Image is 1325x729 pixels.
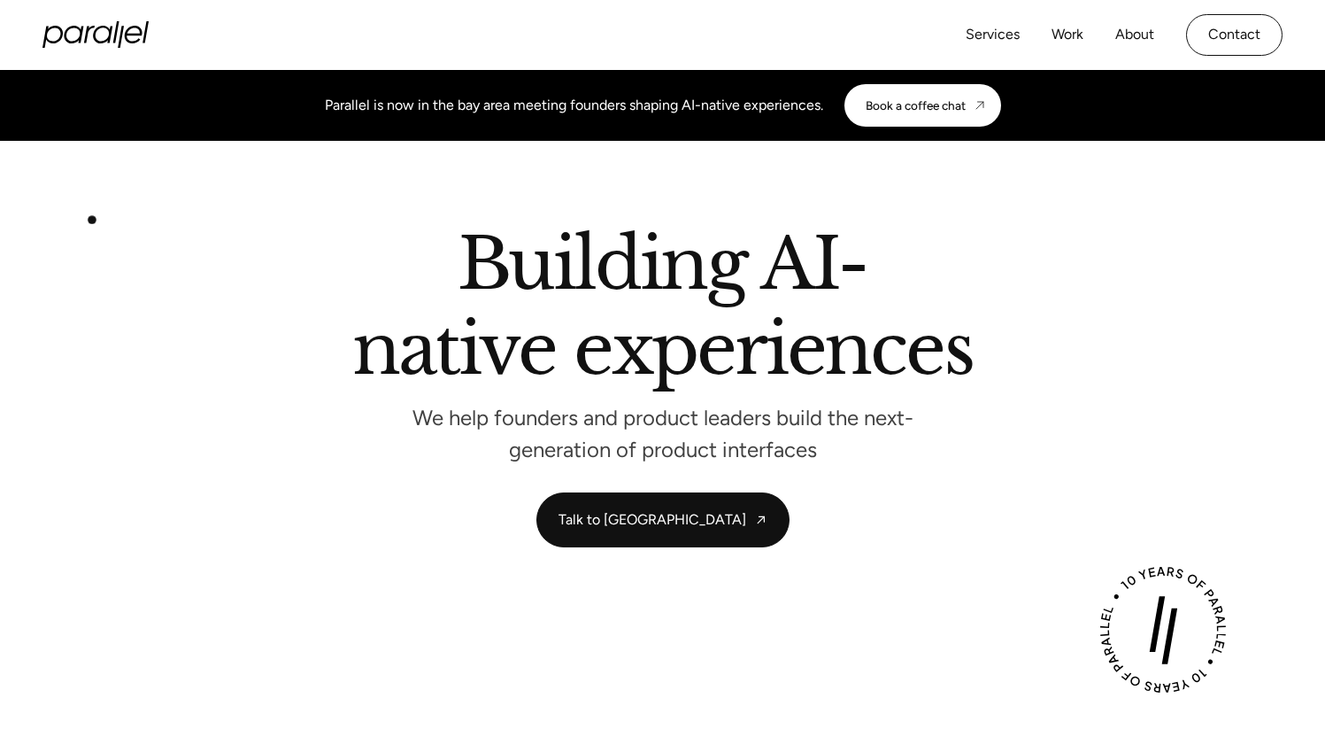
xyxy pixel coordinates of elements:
[1186,14,1283,56] a: Contact
[866,98,966,112] div: Book a coffee chat
[1052,22,1083,48] a: Work
[973,98,987,112] img: CTA arrow image
[397,410,928,457] p: We help founders and product leaders build the next-generation of product interfaces
[844,84,1001,127] a: Book a coffee chat
[325,95,823,116] div: Parallel is now in the bay area meeting founders shaping AI-native experiences.
[42,21,149,48] a: home
[966,22,1020,48] a: Services
[158,229,1167,392] h2: Building AI-native experiences
[1115,22,1154,48] a: About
